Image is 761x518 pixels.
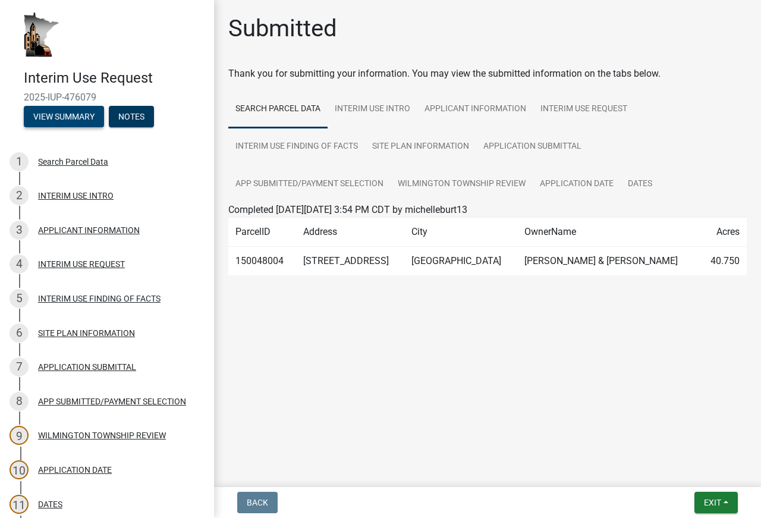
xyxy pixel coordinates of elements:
div: 10 [10,460,29,479]
td: [GEOGRAPHIC_DATA] [404,247,517,276]
div: Search Parcel Data [38,158,108,166]
h1: Submitted [228,14,337,43]
a: APP SUBMITTED/PAYMENT SELECTION [228,165,391,203]
a: APPLICATION DATE [533,165,621,203]
div: Thank you for submitting your information. You may view the submitted information on the tabs below. [228,67,747,81]
td: [STREET_ADDRESS] [296,247,404,276]
div: 9 [10,426,29,445]
div: APPLICATION DATE [38,466,112,474]
div: APPLICANT INFORMATION [38,226,140,234]
div: 1 [10,152,29,171]
div: APP SUBMITTED/PAYMENT SELECTION [38,397,186,406]
div: 3 [10,221,29,240]
div: 2 [10,186,29,205]
button: Back [237,492,278,513]
span: 2025-IUP-476079 [24,92,190,103]
div: 6 [10,324,29,343]
td: [PERSON_NAME] & [PERSON_NAME] [517,247,699,276]
a: INTERIM USE REQUEST [533,90,634,128]
div: DATES [38,500,62,508]
td: 150048004 [228,247,296,276]
div: APPLICATION SUBMITTAL [38,363,136,371]
a: INTERIM USE INTRO [328,90,417,128]
div: 7 [10,357,29,376]
span: Exit [704,498,721,507]
a: Search Parcel Data [228,90,328,128]
button: Notes [109,106,154,127]
a: WILMINGTON TOWNSHIP REVIEW [391,165,533,203]
td: Address [296,218,404,247]
div: 11 [10,495,29,514]
wm-modal-confirm: Notes [109,112,154,122]
div: WILMINGTON TOWNSHIP REVIEW [38,431,166,439]
td: Acres [700,218,747,247]
div: INTERIM USE FINDING OF FACTS [38,294,161,303]
td: OwnerName [517,218,699,247]
td: ParcelID [228,218,296,247]
h4: Interim Use Request [24,70,205,87]
td: 40.750 [700,247,747,276]
wm-modal-confirm: Summary [24,112,104,122]
div: INTERIM USE INTRO [38,191,114,200]
div: INTERIM USE REQUEST [38,260,125,268]
button: View Summary [24,106,104,127]
div: 4 [10,255,29,274]
span: Back [247,498,268,507]
img: Houston County, Minnesota [24,12,59,57]
a: INTERIM USE FINDING OF FACTS [228,128,365,166]
td: City [404,218,517,247]
a: APPLICANT INFORMATION [417,90,533,128]
a: APPLICATION SUBMITTAL [476,128,589,166]
button: Exit [694,492,738,513]
a: DATES [621,165,659,203]
span: Completed [DATE][DATE] 3:54 PM CDT by michelleburt13 [228,204,467,215]
div: SITE PLAN INFORMATION [38,329,135,337]
div: 5 [10,289,29,308]
div: 8 [10,392,29,411]
a: SITE PLAN INFORMATION [365,128,476,166]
